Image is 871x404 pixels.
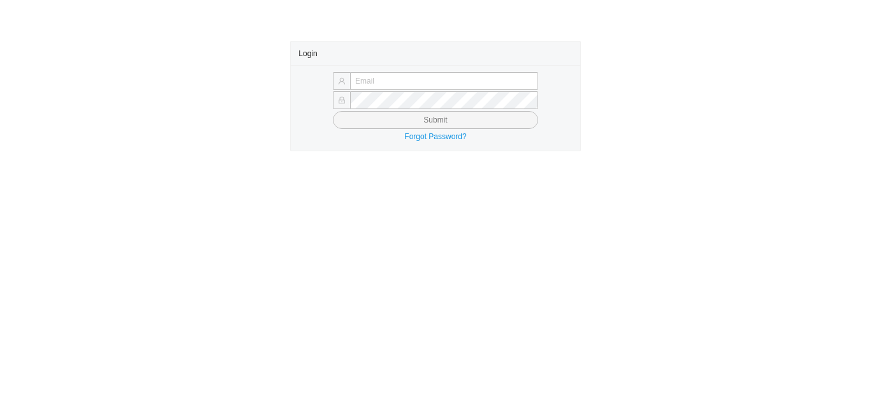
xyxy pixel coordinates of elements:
div: Login [298,41,572,65]
button: Submit [333,111,538,129]
a: Forgot Password? [404,132,466,141]
span: user [338,77,346,85]
span: lock [338,96,346,104]
input: Email [350,72,538,90]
